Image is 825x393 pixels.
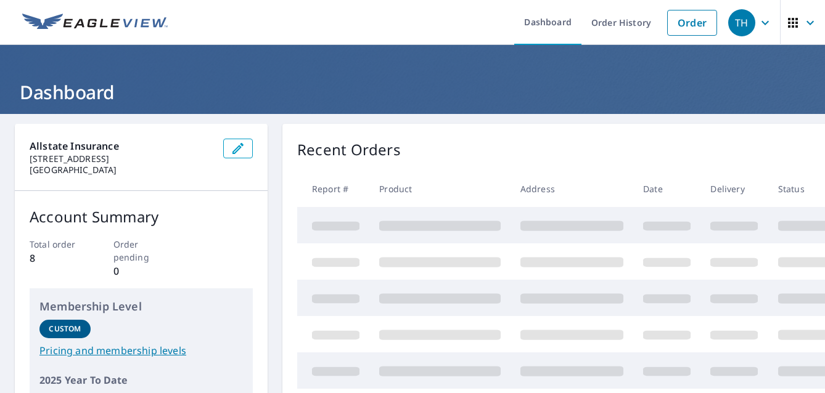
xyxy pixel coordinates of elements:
p: [STREET_ADDRESS] [30,153,213,164]
p: 8 [30,251,86,265]
a: Pricing and membership levels [39,343,243,358]
p: Membership Level [39,298,243,315]
th: Product [369,171,511,207]
th: Date [633,171,700,207]
div: TH [728,9,755,36]
p: Order pending [113,238,170,264]
p: [GEOGRAPHIC_DATA] [30,164,213,176]
img: EV Logo [22,14,168,32]
p: Account Summary [30,206,253,228]
h1: Dashboard [15,79,810,105]
p: 0 [113,264,170,278]
p: Custom [49,323,81,334]
p: Recent Orders [297,139,401,161]
th: Delivery [700,171,768,207]
a: Order [667,10,717,36]
th: Address [511,171,633,207]
p: 2025 Year To Date [39,373,243,387]
p: Allstate Insurance [30,139,213,153]
p: Total order [30,238,86,251]
th: Report # [297,171,369,207]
